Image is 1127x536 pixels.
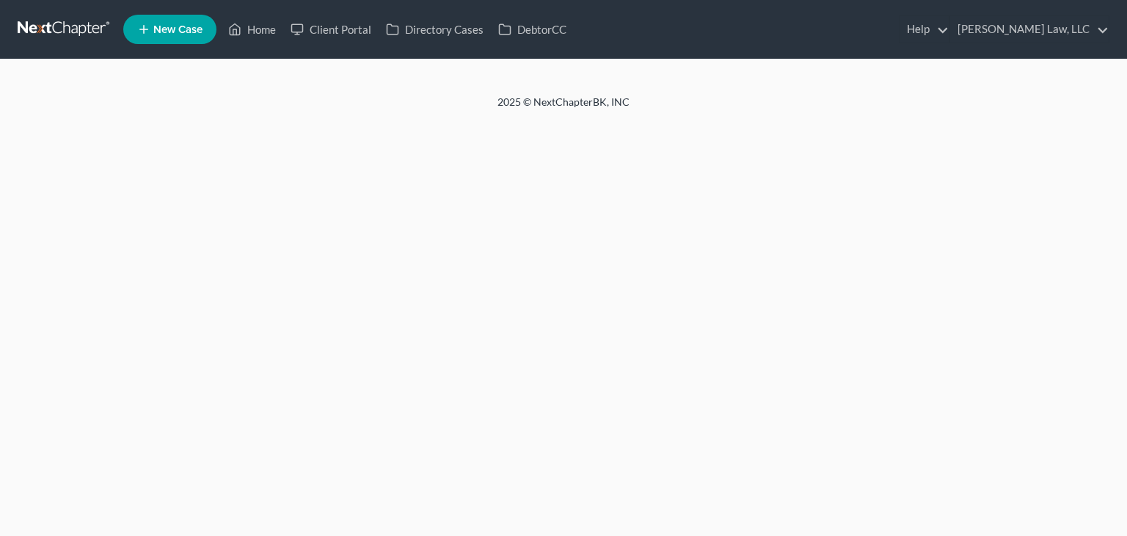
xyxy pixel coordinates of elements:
a: Directory Cases [379,16,491,43]
a: Client Portal [283,16,379,43]
a: Help [900,16,949,43]
a: Home [221,16,283,43]
new-legal-case-button: New Case [123,15,216,44]
a: [PERSON_NAME] Law, LLC [950,16,1109,43]
a: DebtorCC [491,16,574,43]
div: 2025 © NextChapterBK, INC [145,95,982,121]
